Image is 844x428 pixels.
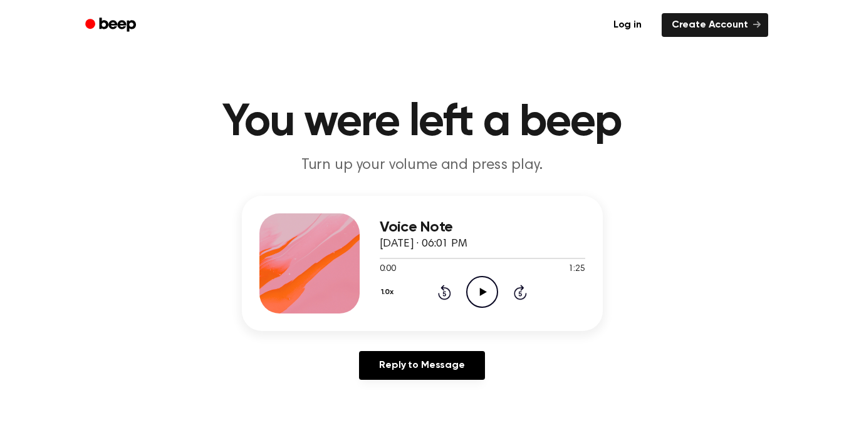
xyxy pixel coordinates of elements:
a: Reply to Message [359,351,484,380]
button: 1.0x [380,282,399,303]
a: Beep [76,13,147,38]
p: Turn up your volume and press play. [182,155,663,176]
a: Log in [601,11,654,39]
span: 0:00 [380,263,396,276]
h1: You were left a beep [102,100,743,145]
span: [DATE] · 06:01 PM [380,238,467,250]
a: Create Account [662,13,768,37]
h3: Voice Note [380,219,585,236]
span: 1:25 [568,263,585,276]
